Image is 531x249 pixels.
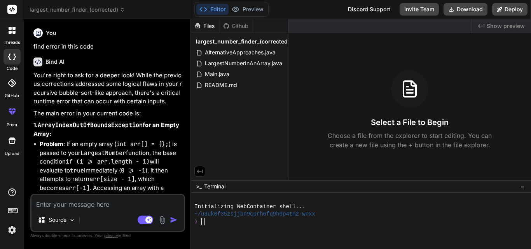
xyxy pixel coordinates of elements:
p: Source [49,216,66,224]
label: code [7,65,17,72]
span: Show preview [487,22,525,30]
p: You're right to ask for a deeper look! While the previous corrections addressed some logical flaw... [33,71,183,106]
button: Preview [229,4,267,15]
label: prem [7,122,17,128]
button: − [519,180,526,193]
button: Invite Team [400,3,439,16]
img: attachment [158,216,167,225]
label: threads [3,39,20,46]
code: 0 >= -1 [121,167,145,174]
span: largest_number_finder_(corrected) [30,6,125,14]
span: − [521,183,525,190]
span: Initializing WebContainer shell... [194,203,305,211]
p: The main error in your current code is: [33,109,183,118]
strong: 1. for an Empty Array: [33,121,181,138]
span: >_ [196,183,202,190]
code: LargestNumber [80,149,126,157]
strong: Problem [40,140,63,148]
img: icon [170,216,178,224]
label: GitHub [5,92,19,99]
code: true [70,167,84,174]
img: settings [5,223,19,237]
h6: You [46,29,56,37]
code: ArrayIndexOutOfBoundsException [38,121,143,129]
span: privacy [104,233,118,238]
span: Terminal [204,183,225,190]
code: if (i >= arr.length - 1) [66,158,150,165]
span: ~/u3uk0f35zsjjbn9cprh6fq9h0p4tm2-wnxx [194,211,315,218]
span: Main.java [204,70,230,79]
p: Always double-check its answers. Your in Bind [30,232,185,239]
li: : If an empty array ( ) is passed to your function, the base condition will evaluate to immediate... [40,140,183,210]
button: Download [444,3,487,16]
p: find error in this code [33,42,183,51]
button: Editor [196,4,229,15]
code: int arr[] = {}; [116,140,169,148]
span: largest_number_finder_(corrected) [196,38,290,45]
span: ❯ [194,218,198,225]
span: AlternativeApproaches.java [204,48,276,57]
div: Discord Support [343,3,395,16]
p: Choose a file from the explorer to start editing. You can create a new file using the + button in... [323,131,497,150]
code: arr[-1] [65,184,90,192]
button: Deploy [492,3,528,16]
span: README.md [204,80,238,90]
label: Upload [5,150,19,157]
code: arr[size - 1] [89,175,135,183]
div: Github [220,22,252,30]
h3: Select a File to Begin [371,117,449,128]
span: LargestNumberInAnArray.java [204,59,283,68]
h6: Bind AI [45,58,65,66]
img: Pick Models [69,217,75,223]
div: Files [191,22,220,30]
